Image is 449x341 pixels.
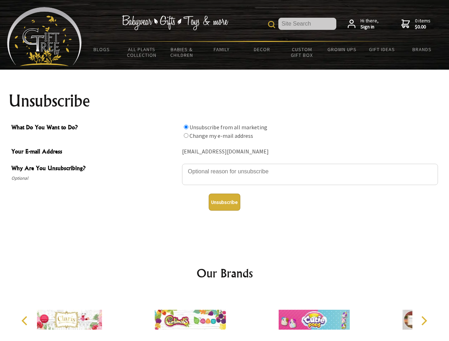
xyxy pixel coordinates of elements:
span: Why Are You Unsubscribing? [11,164,178,174]
a: BLOGS [82,42,122,57]
button: Next [416,313,432,329]
a: Decor [242,42,282,57]
span: 0 items [415,17,431,30]
span: Optional [11,174,178,183]
div: [EMAIL_ADDRESS][DOMAIN_NAME] [182,146,438,157]
span: Hi there, [360,18,379,30]
img: Babyware - Gifts - Toys and more... [7,7,82,66]
input: What Do You Want to Do? [184,133,188,138]
input: What Do You Want to Do? [184,125,188,129]
button: Unsubscribe [209,194,240,211]
label: Unsubscribe from all marketing [189,124,267,131]
button: Previous [18,313,33,329]
label: Change my e-mail address [189,132,253,139]
a: Brands [402,42,442,57]
a: Custom Gift Box [282,42,322,63]
a: Hi there,Sign in [348,18,379,30]
h1: Unsubscribe [9,92,441,109]
a: All Plants Collection [122,42,162,63]
strong: Sign in [360,24,379,30]
a: Babies & Children [162,42,202,63]
a: Grown Ups [322,42,362,57]
span: What Do You Want to Do? [11,123,178,133]
h2: Our Brands [14,265,435,282]
a: 0 items$0.00 [401,18,431,30]
a: Family [202,42,242,57]
input: Site Search [278,18,336,30]
img: product search [268,21,275,28]
a: Gift Ideas [362,42,402,57]
img: Babywear - Gifts - Toys & more [122,15,228,30]
strong: $0.00 [415,24,431,30]
span: Your E-mail Address [11,147,178,157]
textarea: Why Are You Unsubscribing? [182,164,438,185]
